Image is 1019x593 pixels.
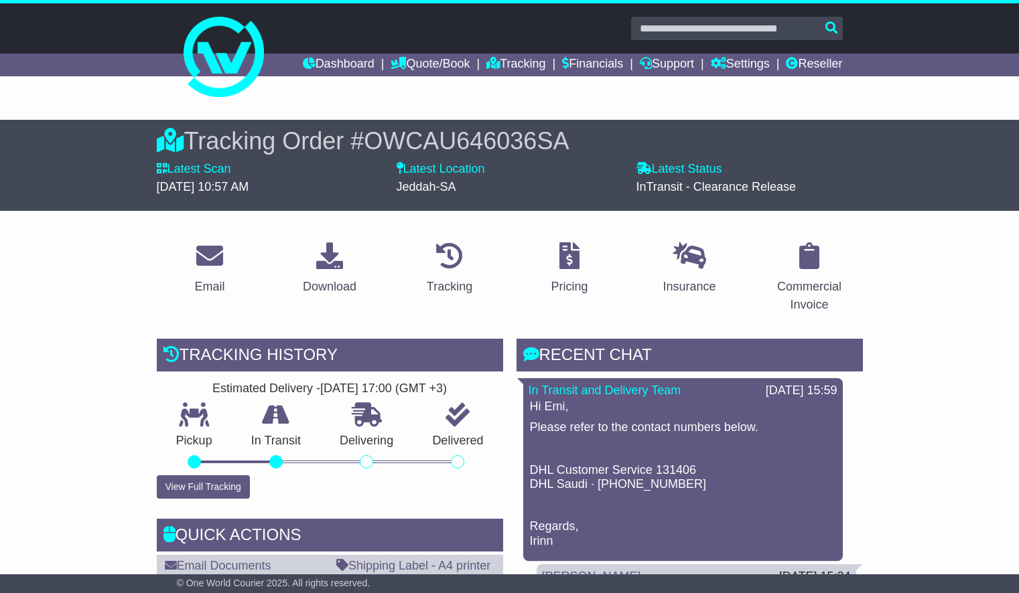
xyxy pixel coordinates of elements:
[530,400,836,414] p: Hi Emi,
[294,238,365,301] a: Download
[640,54,694,76] a: Support
[654,238,724,301] a: Insurance
[391,54,470,76] a: Quote/Book
[711,54,770,76] a: Settings
[320,434,413,448] p: Delivering
[303,278,356,296] div: Download
[765,278,854,314] div: Commercial Invoice
[427,278,472,296] div: Tracking
[542,570,641,583] a: [PERSON_NAME]
[320,382,447,396] div: [DATE] 17:00 (GMT +3)
[786,54,842,76] a: Reseller
[636,180,796,193] span: InTransit - Clearance Release
[529,384,681,397] a: In Transit and Delivery Team
[177,578,370,588] span: © One World Courier 2025. All rights reserved.
[194,278,224,296] div: Email
[486,54,545,76] a: Tracking
[397,162,485,177] label: Latest Location
[636,162,722,177] label: Latest Status
[157,475,250,499] button: View Full Tracking
[364,127,569,155] span: OWCAU646036SA
[530,420,836,435] p: Please refer to the contact numbers below.
[186,238,233,301] a: Email
[336,559,490,572] a: Shipping Label - A4 printer
[551,278,588,296] div: Pricing
[517,339,863,375] div: RECENT CHAT
[530,519,836,548] p: Regards, Irinn
[157,382,503,396] div: Estimated Delivery -
[756,238,863,319] a: Commercial Invoice
[157,339,503,375] div: Tracking history
[157,180,249,193] span: [DATE] 10:57 AM
[413,434,502,448] p: Delivered
[157,162,231,177] label: Latest Scan
[232,434,320,448] p: In Transit
[157,126,863,155] div: Tracking Order #
[562,54,623,76] a: Financials
[766,384,837,398] div: [DATE] 15:59
[303,54,375,76] a: Dashboard
[165,559,271,572] a: Email Documents
[157,434,232,448] p: Pickup
[397,180,456,193] span: Jeddah-SA
[418,238,481,301] a: Tracking
[542,238,596,301] a: Pricing
[779,570,851,584] div: [DATE] 15:24
[530,463,836,492] p: DHL Customer Service 131406 DHL Saudi · [PHONE_NUMBER]
[663,278,716,296] div: Insurance
[157,519,503,555] div: Quick Actions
